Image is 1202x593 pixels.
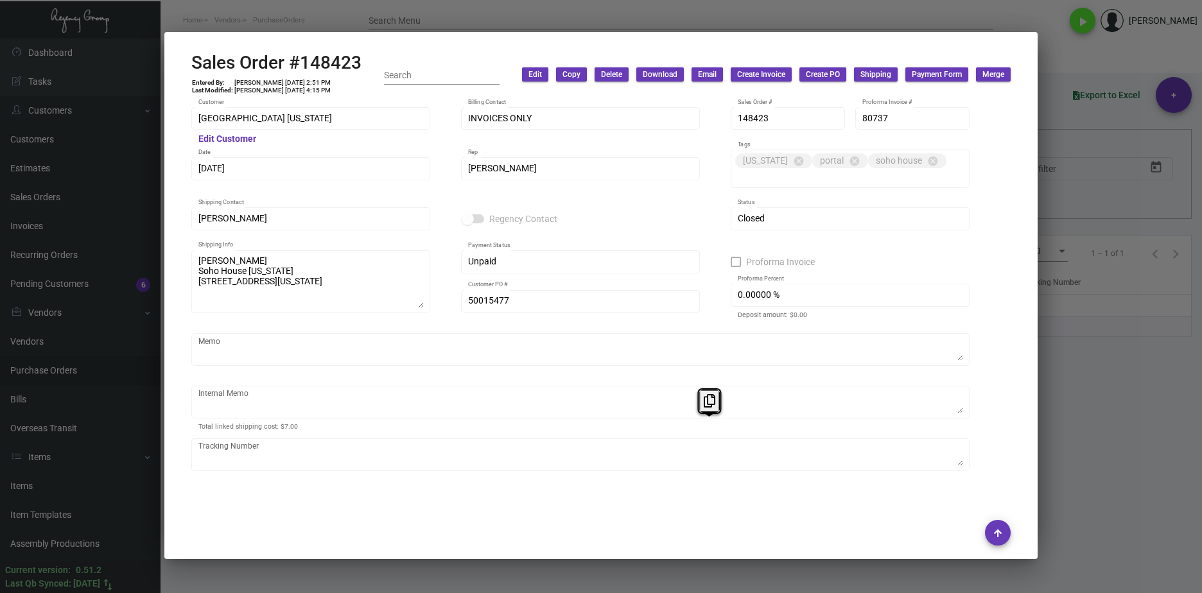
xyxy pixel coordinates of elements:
button: Payment Form [905,67,968,82]
button: Delete [595,67,629,82]
span: Regency Contact [489,211,557,227]
i: Copy [704,394,715,408]
mat-icon: cancel [793,155,805,167]
button: Email [692,67,723,82]
td: [PERSON_NAME] [DATE] 2:51 PM [234,79,331,87]
h2: Sales Order #148423 [191,52,361,74]
button: Create PO [799,67,846,82]
span: Proforma Invoice [746,254,815,270]
span: Delete [601,69,622,80]
div: Current version: [5,563,71,577]
span: Create Invoice [737,69,785,80]
span: Merge [982,69,1004,80]
button: Edit [522,67,548,82]
mat-hint: Edit Customer [198,134,256,144]
mat-icon: cancel [849,155,860,167]
span: Closed [738,213,765,223]
button: Copy [556,67,587,82]
span: Shipping [860,69,891,80]
mat-icon: cancel [927,155,939,167]
span: Create PO [806,69,840,80]
span: Payment Form [912,69,962,80]
td: Entered By: [191,79,234,87]
div: 0.51.2 [76,563,101,577]
button: Shipping [854,67,898,82]
mat-chip: [US_STATE] [735,153,812,168]
span: Unpaid [468,256,496,266]
mat-chip: soho house [868,153,946,168]
mat-hint: Deposit amount: $0.00 [738,311,807,319]
td: Last Modified: [191,87,234,94]
span: Email [698,69,717,80]
span: Edit [528,69,542,80]
mat-hint: Total linked shipping cost: $7.00 [198,423,298,431]
button: Download [636,67,684,82]
button: Merge [976,67,1011,82]
span: Download [643,69,677,80]
mat-chip: portal [812,153,868,168]
div: Last Qb Synced: [DATE] [5,577,100,590]
td: [PERSON_NAME] [DATE] 4:15 PM [234,87,331,94]
button: Create Invoice [731,67,792,82]
span: Copy [562,69,580,80]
